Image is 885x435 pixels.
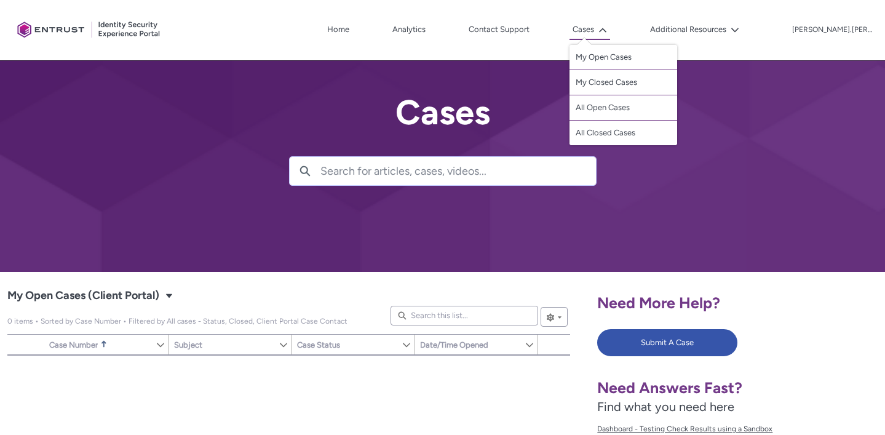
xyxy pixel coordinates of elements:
button: Additional Resources [647,20,742,39]
span: Find what you need here [597,399,734,414]
button: Cases [569,20,610,40]
input: Search for articles, cases, videos... [320,157,596,185]
button: Search [290,157,320,185]
a: My Closed Cases [569,70,677,95]
input: Search this list... [391,306,538,325]
span: Need More Help? [597,293,720,312]
span: My Open Cases (Client Portal) [7,317,347,325]
h1: Need Answers Fast? [597,378,793,397]
button: Select a List View: Cases [162,288,177,303]
a: All Closed Cases [569,121,677,145]
a: My Open Cases [569,45,677,70]
a: Subject [169,335,279,354]
a: Date/Time Opened [415,335,525,354]
a: Case Status [292,335,402,354]
a: Contact Support [466,20,533,39]
button: User Profile hank.hsu [792,23,873,35]
a: All Open Cases [569,95,677,121]
p: [PERSON_NAME].[PERSON_NAME] [792,26,872,34]
a: Home [324,20,352,39]
span: Case Number [49,340,98,349]
span: My Open Cases (Client Portal) [7,286,159,306]
a: Case Number [44,335,156,354]
button: Submit A Case [597,329,737,356]
h2: Cases [289,94,597,132]
a: Analytics, opens in new tab [389,20,429,39]
button: List View Controls [541,307,568,327]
